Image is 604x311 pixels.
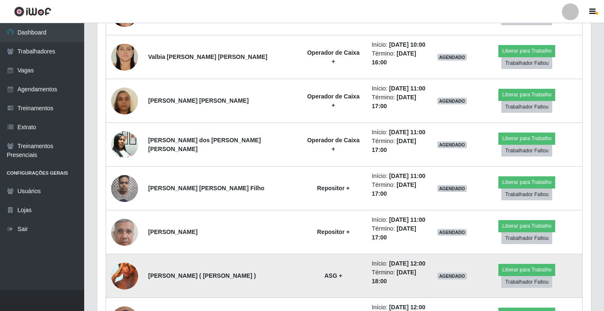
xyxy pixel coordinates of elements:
img: 1722041365722.jpeg [111,252,138,300]
button: Liberar para Trabalho [498,264,555,276]
button: Trabalhador Faltou [501,57,552,69]
time: [DATE] 11:00 [389,216,425,223]
img: 1758148713244.jpeg [111,202,138,262]
button: Liberar para Trabalho [498,220,555,232]
button: Trabalhador Faltou [501,276,552,288]
li: Início: [372,172,427,181]
time: [DATE] 12:00 [389,304,425,311]
span: AGENDADO [437,273,467,279]
img: 1747056680941.jpeg [111,77,138,125]
strong: Repositor + [317,185,349,191]
strong: [PERSON_NAME] [PERSON_NAME] Filho [148,185,264,191]
button: Trabalhador Faltou [501,232,552,244]
span: AGENDADO [437,141,467,148]
strong: [PERSON_NAME] dos [PERSON_NAME] [PERSON_NAME] [148,137,261,152]
li: Término: [372,268,427,286]
li: Início: [372,259,427,268]
button: Trabalhador Faltou [501,189,552,200]
span: AGENDADO [437,98,467,104]
li: Início: [372,84,427,93]
img: 1686430703765.jpeg [111,170,138,206]
strong: Operador de Caixa + [307,93,360,109]
time: [DATE] 11:00 [389,85,425,92]
strong: Operador de Caixa + [307,49,360,65]
button: Liberar para Trabalho [498,133,555,144]
li: Início: [372,40,427,49]
strong: Valbia [PERSON_NAME] [PERSON_NAME] [148,53,267,60]
img: 1693145473232.jpeg [111,37,138,77]
strong: Operador de Caixa + [307,137,360,152]
time: [DATE] 11:00 [389,129,425,136]
strong: [PERSON_NAME] [148,229,197,235]
strong: [PERSON_NAME] ( [PERSON_NAME] ) [148,272,256,279]
li: Início: [372,128,427,137]
button: Liberar para Trabalho [498,89,555,101]
strong: Repositor + [317,229,349,235]
img: 1749044335757.jpeg [111,127,138,162]
span: AGENDADO [437,185,467,192]
button: Trabalhador Faltou [501,101,552,113]
time: [DATE] 11:00 [389,173,425,179]
li: Término: [372,93,427,111]
li: Término: [372,224,427,242]
time: [DATE] 12:00 [389,260,425,267]
li: Término: [372,181,427,198]
button: Trabalhador Faltou [501,145,552,157]
strong: [PERSON_NAME] [PERSON_NAME] [148,97,249,104]
li: Término: [372,49,427,67]
button: Liberar para Trabalho [498,45,555,57]
time: [DATE] 10:00 [389,41,425,48]
strong: ASG + [325,272,342,279]
li: Início: [372,215,427,224]
span: AGENDADO [437,54,467,61]
img: CoreUI Logo [14,6,51,17]
span: AGENDADO [437,229,467,236]
button: Liberar para Trabalho [498,176,555,188]
li: Término: [372,137,427,154]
